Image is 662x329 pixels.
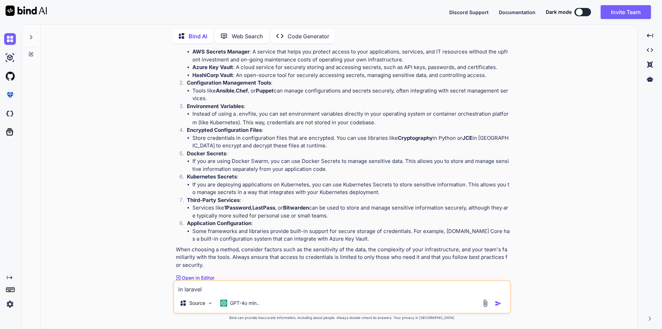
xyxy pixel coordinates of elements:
[176,246,510,269] p: When choosing a method, consider factors such as the sensitivity of the data, the complexity of y...
[192,157,510,173] li: If you are using Docker Swarm, you can use Docker Secrets to manage sensitive data. This allows y...
[449,9,489,16] button: Discord Support
[192,48,250,55] strong: AWS Secrets Manager
[224,204,251,211] strong: 1Password
[236,87,248,94] strong: Chef
[187,103,510,110] p: :
[189,32,207,40] p: Bind AI
[220,300,227,307] img: GPT-4o mini
[187,126,510,134] p: :
[192,71,510,79] li: : An open-source tool for securely accessing secrets, managing sensitive data, and controlling ac...
[398,135,433,141] strong: Cryptography
[232,32,263,40] p: Web Search
[192,64,233,70] strong: Azure Key Vault
[236,112,248,117] code: .env
[4,70,16,82] img: githubLight
[192,64,510,71] li: : A cloud service for securely storing and accessing secrets, such as API keys, passwords, and ce...
[192,87,510,103] li: Tools like , , or can manage configurations and secrets securely, often integrating with secret m...
[4,89,16,101] img: premium
[187,150,226,157] strong: Docker Secrets
[192,110,510,126] li: Instead of using a file, you can set environment variables directly in your operating system or c...
[4,52,16,64] img: ai-studio
[189,300,205,307] p: Source
[207,300,213,306] img: Pick Models
[495,300,502,307] img: icon
[192,204,510,220] li: Services like , , or can be used to store and manage sensitive information securely, although the...
[489,275,494,281] img: like
[499,275,504,281] img: dislike
[192,228,510,243] li: Some frameworks and libraries provide built-in support for secure storage of credentials. For exa...
[479,275,485,281] img: copy
[174,281,510,293] textarea: in laravel
[481,299,489,307] img: attachment
[182,274,214,281] p: Open in Editor
[187,173,510,181] p: :
[187,197,240,203] strong: Third-Party Services
[192,48,510,64] li: : A service that helps you protect access to your applications, services, and IT resources withou...
[192,72,233,78] strong: HashiCorp Vault
[6,6,47,16] img: Bind AI
[4,298,16,310] img: settings
[499,9,535,15] span: Documentation
[288,32,329,40] p: Code Generator
[601,5,651,19] button: Invite Team
[187,127,262,133] strong: Encrypted Configuration Files
[187,79,510,87] p: :
[546,9,572,16] span: Dark mode
[187,150,510,158] p: :
[4,108,16,119] img: darkCloudIdeIcon
[192,181,510,196] li: If you are deploying applications on Kubernetes, you can use Kubernetes Secrets to store sensitiv...
[499,9,535,16] button: Documentation
[187,196,510,204] p: :
[230,300,259,307] p: GPT-4o min..
[462,135,472,141] strong: JCE
[256,87,274,94] strong: Puppet
[187,79,271,86] strong: Configuration Management Tools
[449,9,489,15] span: Discord Support
[187,220,510,228] p: :
[4,33,16,45] img: chat
[283,204,309,211] strong: Bitwarden
[192,134,510,150] li: Store credentials in configuration files that are encrypted. You can use libraries like in Python...
[216,87,234,94] strong: Ansible
[187,220,251,226] strong: Application Configuration
[173,315,511,320] p: Bind can provide inaccurate information, including about people. Always double-check its answers....
[252,204,275,211] strong: LastPass
[187,173,237,180] strong: Kubernetes Secrets
[187,103,244,109] strong: Environment Variables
